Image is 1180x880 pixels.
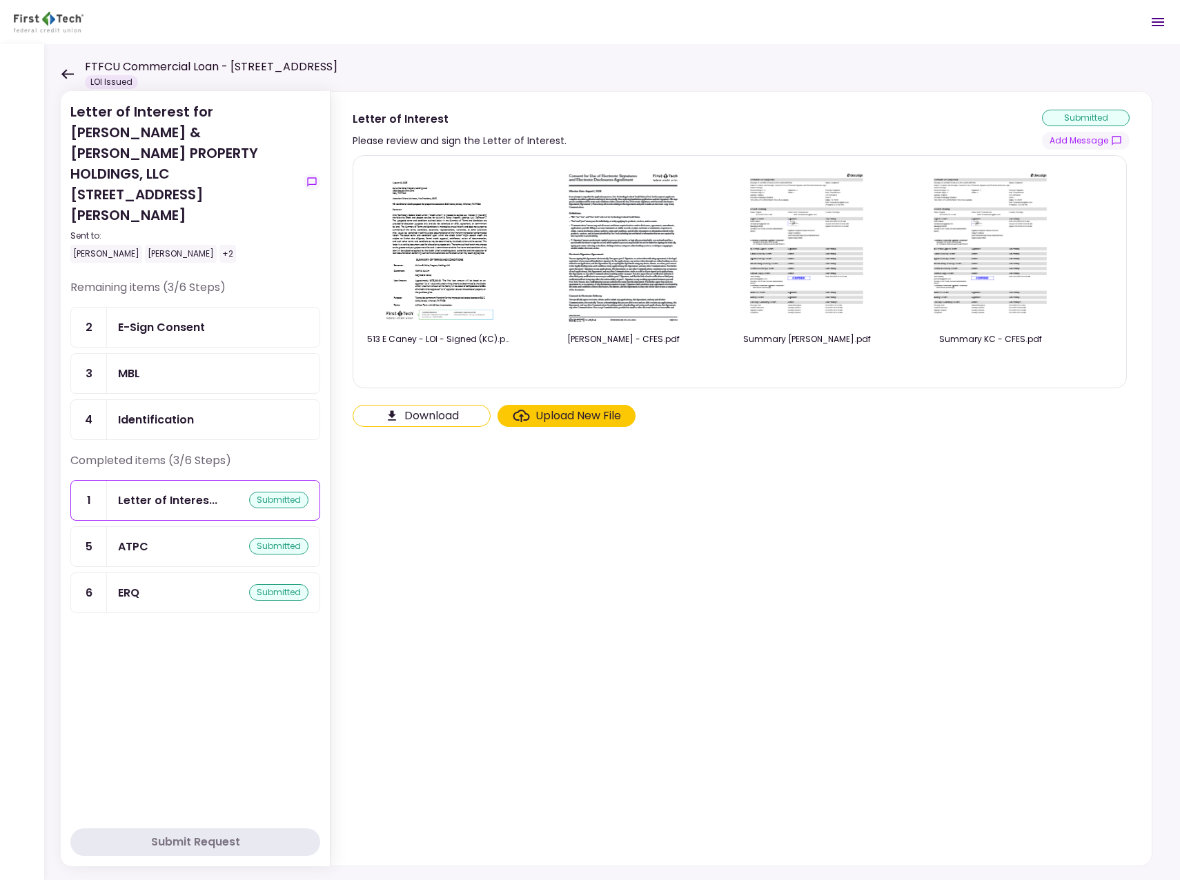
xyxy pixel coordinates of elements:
button: Submit Request [70,828,320,856]
div: LOI Issued [85,75,138,89]
div: ATPC [118,538,148,555]
div: 3 [71,354,107,393]
div: 513 E Caney - LOI - Signed (KC).pdf [367,333,512,346]
div: Identification [118,411,194,428]
span: Click here to upload the required document [498,405,636,427]
button: Open menu [1141,6,1174,39]
div: Upload New File [535,408,621,424]
div: 5 [71,527,107,566]
div: Cullum, Keith - CFES.pdf [551,333,696,346]
a: 1Letter of Interestsubmitted [70,480,320,521]
div: E-Sign Consent [118,319,205,336]
button: show-messages [304,174,320,190]
div: 2 [71,308,107,347]
div: 1 [71,481,107,520]
div: Letter of Interest for [PERSON_NAME] & [PERSON_NAME] PROPERTY HOLDINGS, LLC [STREET_ADDRESS][PERS... [70,101,298,263]
a: 6ERQsubmitted [70,572,320,613]
div: submitted [1042,110,1130,126]
a: 2E-Sign Consent [70,307,320,348]
button: show-messages [1042,132,1130,150]
button: Click here to download the document [353,405,491,427]
div: [PERSON_NAME] [145,245,217,263]
div: [PERSON_NAME] [70,245,142,263]
div: ERQ [118,584,139,601]
div: +2 [219,245,236,263]
div: Summary KC - CFES.pdf [918,333,1063,346]
img: Partner icon [14,12,83,32]
div: Sent to: [70,230,298,242]
h1: FTFCU Commercial Loan - [STREET_ADDRESS] [85,59,337,75]
div: Summary KC - LOI.pdf [734,333,879,346]
a: 4Identification [70,399,320,440]
a: 3MBL [70,353,320,394]
div: submitted [249,492,308,508]
div: Please review and sign the Letter of Interest. [353,132,567,149]
div: Letter of InterestPlease review and sign the Letter of Interest.submittedshow-messages513 E Caney... [330,91,1152,866]
div: Remaining items (3/6 Steps) [70,279,320,307]
div: Completed items (3/6 Steps) [70,452,320,480]
div: Letter of Interest [118,492,217,509]
div: submitted [249,538,308,554]
div: submitted [249,584,308,601]
div: Submit Request [151,834,240,850]
div: 4 [71,400,107,439]
div: MBL [118,365,140,382]
a: 5ATPCsubmitted [70,526,320,567]
div: Letter of Interest [353,110,567,128]
div: 6 [71,573,107,612]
